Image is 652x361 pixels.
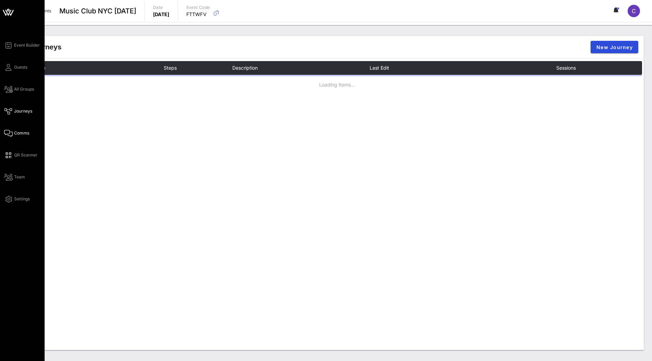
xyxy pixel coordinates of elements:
[556,65,576,71] span: Sessions
[232,65,258,71] span: Description
[30,42,61,52] div: Journeys
[186,4,210,11] p: Event Code
[164,65,177,71] span: Steps
[591,41,638,53] button: New Journey
[186,11,210,18] p: FTTWFV
[556,61,625,75] th: Sessions: Not sorted. Activate to sort ascending.
[4,85,34,93] a: All Groups
[370,61,556,75] th: Last Edit: Not sorted. Activate to sort ascending.
[14,196,30,202] span: Settings
[4,195,30,203] a: Settings
[26,75,642,94] td: Loading items...
[4,129,29,137] a: Comms
[164,61,232,75] th: Steps
[14,108,32,114] span: Journeys
[4,173,25,181] a: Team
[14,174,25,180] span: Team
[4,41,40,49] a: Event Builder
[14,42,40,48] span: Event Builder
[370,65,389,71] span: Last Edit
[14,64,27,70] span: Guests
[4,63,27,71] a: Guests
[632,8,636,14] span: C
[153,4,170,11] p: Date
[14,130,29,136] span: Comms
[59,6,136,16] span: Music Club NYC [DATE]
[596,44,633,50] span: New Journey
[26,61,164,75] th: Name: Not sorted. Activate to sort ascending.
[14,86,34,92] span: All Groups
[4,107,32,115] a: Journeys
[4,151,37,159] a: QR Scanner
[232,61,370,75] th: Description: Not sorted. Activate to sort ascending.
[153,11,170,18] p: [DATE]
[14,152,37,158] span: QR Scanner
[628,5,640,17] div: C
